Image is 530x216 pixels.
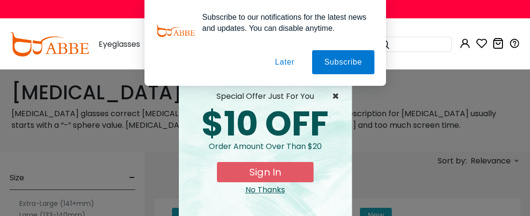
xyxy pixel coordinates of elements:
[186,91,344,102] div: special offer just for you
[186,141,344,162] div: Order amount over than $20
[217,162,314,182] button: Sign In
[332,91,344,102] button: Close
[156,12,195,50] img: notification icon
[186,107,344,141] div: $10 OFF
[263,50,306,74] button: Later
[195,12,374,34] div: Subscribe to our notifications for the latest news and updates. You can disable anytime.
[332,91,344,102] span: ×
[312,50,374,74] button: Subscribe
[186,184,344,196] div: Close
